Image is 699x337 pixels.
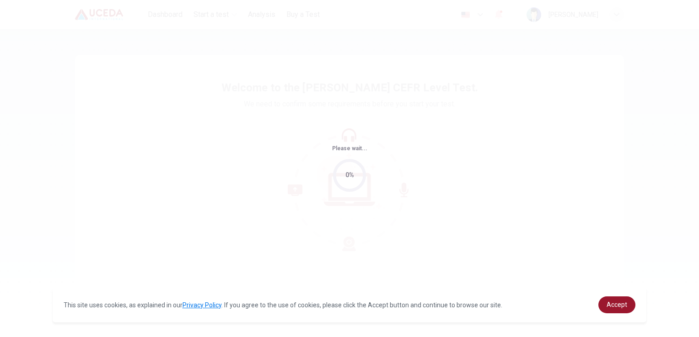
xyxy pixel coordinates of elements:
a: Privacy Policy [183,301,221,309]
span: Accept [607,301,627,308]
div: 0% [345,170,354,180]
div: cookieconsent [53,287,647,322]
span: Please wait... [332,145,367,152]
a: dismiss cookie message [598,296,635,313]
span: This site uses cookies, as explained in our . If you agree to the use of cookies, please click th... [64,301,502,309]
